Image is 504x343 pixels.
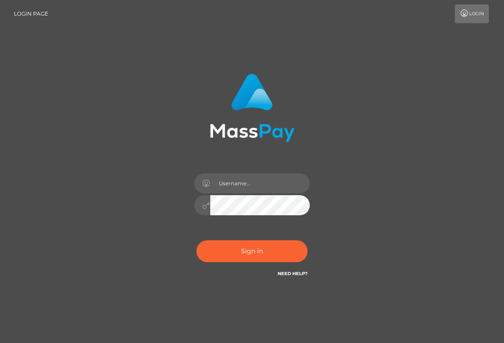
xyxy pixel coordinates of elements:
a: Login Page [14,4,48,23]
input: Username... [210,173,310,193]
a: Need Help? [278,271,308,276]
button: Sign in [196,240,308,262]
img: MassPay Login [210,74,295,142]
a: Login [455,4,489,23]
